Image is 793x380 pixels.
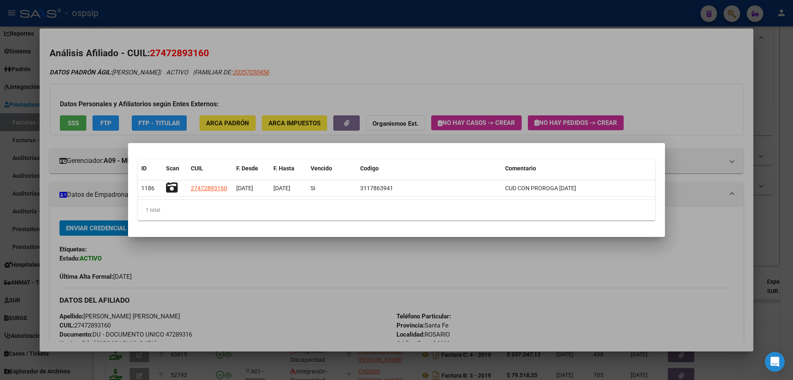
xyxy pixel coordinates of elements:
datatable-header-cell: ID [138,160,163,177]
span: CUIL [191,165,203,172]
span: Scan [166,165,179,172]
span: 1186 [141,185,154,191]
span: 3117863941 [360,185,393,191]
datatable-header-cell: Vencido [307,160,357,177]
span: F. Desde [236,165,258,172]
span: Si [311,185,315,191]
div: Open Intercom Messenger [765,352,785,372]
span: [DATE] [273,185,290,191]
div: 1 total [138,200,655,220]
datatable-header-cell: Codigo [357,160,502,177]
span: F. Hasta [273,165,294,172]
span: ID [141,165,147,172]
span: Vencido [311,165,332,172]
span: 27472893160 [191,185,227,191]
datatable-header-cell: F. Desde [233,160,270,177]
span: CUD CON PROROGA 28/08/2025 [505,185,576,191]
datatable-header-cell: F. Hasta [270,160,307,177]
datatable-header-cell: Comentario [502,160,655,177]
span: Codigo [360,165,379,172]
datatable-header-cell: Scan [163,160,188,177]
span: [DATE] [236,185,253,191]
span: Comentario [505,165,536,172]
datatable-header-cell: CUIL [188,160,233,177]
